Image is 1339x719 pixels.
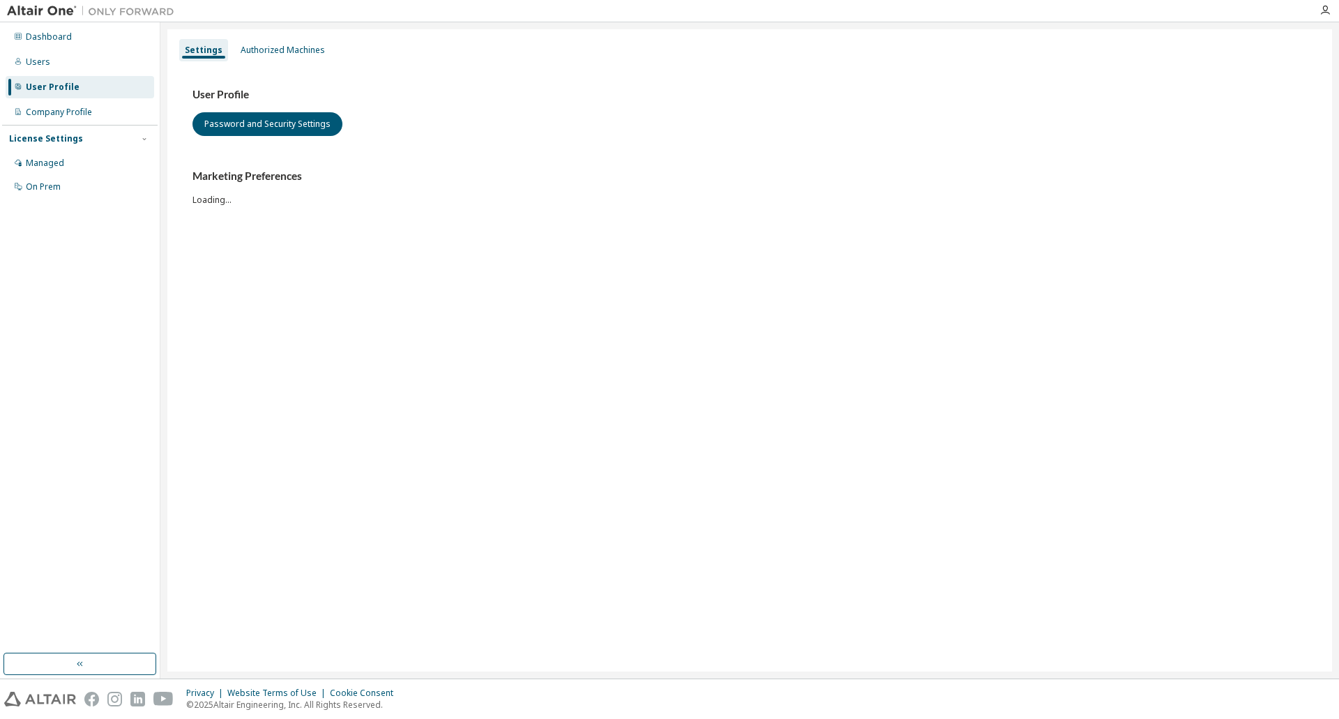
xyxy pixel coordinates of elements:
[330,688,402,699] div: Cookie Consent
[227,688,330,699] div: Website Terms of Use
[26,107,92,118] div: Company Profile
[130,692,145,706] img: linkedin.svg
[185,45,222,56] div: Settings
[84,692,99,706] img: facebook.svg
[186,688,227,699] div: Privacy
[4,692,76,706] img: altair_logo.svg
[26,82,80,93] div: User Profile
[9,133,83,144] div: License Settings
[241,45,325,56] div: Authorized Machines
[192,112,342,136] button: Password and Security Settings
[107,692,122,706] img: instagram.svg
[7,4,181,18] img: Altair One
[192,88,1307,102] h3: User Profile
[26,181,61,192] div: On Prem
[153,692,174,706] img: youtube.svg
[192,169,1307,205] div: Loading...
[26,31,72,43] div: Dashboard
[26,158,64,169] div: Managed
[26,56,50,68] div: Users
[192,169,1307,183] h3: Marketing Preferences
[186,699,402,711] p: © 2025 Altair Engineering, Inc. All Rights Reserved.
